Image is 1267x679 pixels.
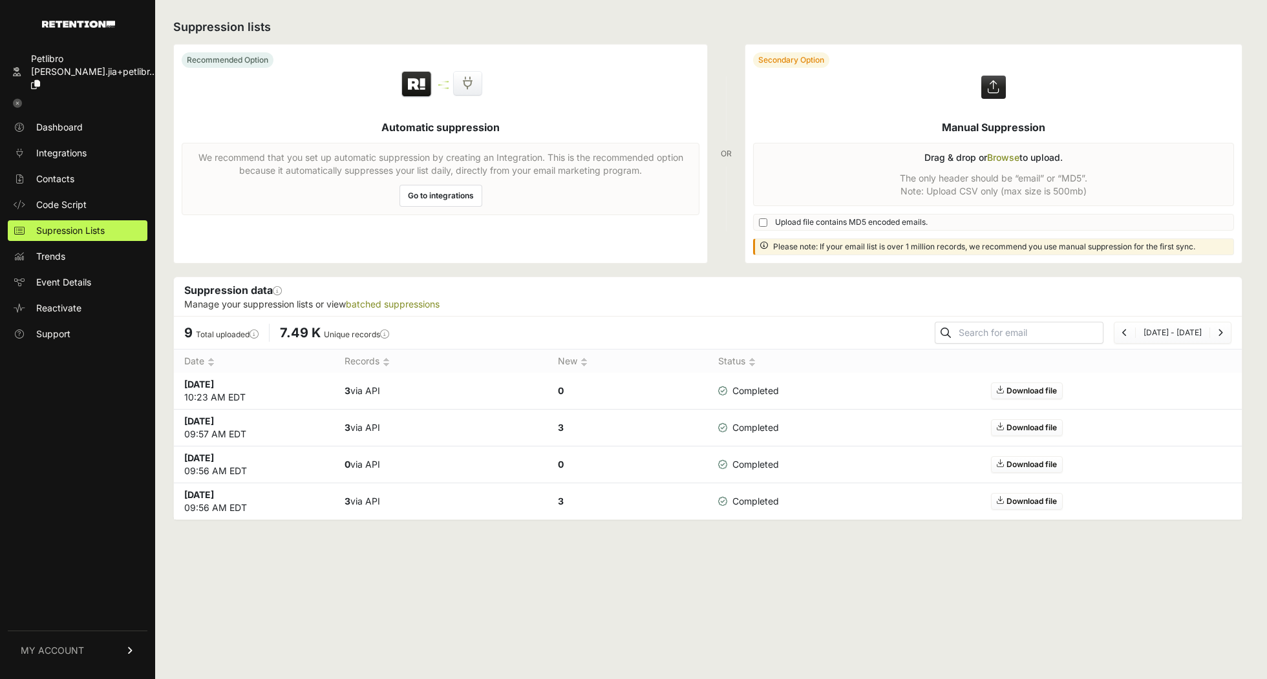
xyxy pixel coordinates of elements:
span: Upload file contains MD5 encoded emails. [775,217,928,227]
h2: Suppression lists [173,18,1242,36]
a: Petlibro [PERSON_NAME].jia+petlibr... [8,48,147,95]
span: Contacts [36,172,74,185]
span: Reactivate [36,302,81,315]
p: Manage your suppression lists or view [184,298,1231,311]
span: Completed [718,384,779,397]
a: Reactivate [8,298,147,319]
td: via API [334,410,548,446]
td: via API [334,373,548,410]
nav: Page navigation [1114,322,1231,344]
span: Integrations [36,147,87,160]
td: 10:23 AM EDT [174,373,334,410]
img: no_sort-eaf950dc5ab64cae54d48a5578032e96f70b2ecb7d747501f34c8f2db400fb66.gif [749,357,756,367]
strong: [DATE] [184,489,214,500]
th: Status [708,350,814,373]
img: no_sort-eaf950dc5ab64cae54d48a5578032e96f70b2ecb7d747501f34c8f2db400fb66.gif [208,357,215,367]
input: Upload file contains MD5 encoded emails. [759,218,767,227]
input: Search for email [956,324,1103,342]
p: We recommend that you set up automatic suppression by creating an Integration. This is the recomm... [190,151,691,177]
td: 09:56 AM EDT [174,483,334,520]
a: Dashboard [8,117,147,138]
label: Unique records [324,329,389,339]
span: MY ACCOUNT [21,644,84,657]
a: Next [1218,328,1223,337]
img: Retention [400,70,433,99]
strong: [DATE] [184,415,214,426]
span: Dashboard [36,121,83,134]
strong: 3 [558,496,564,507]
img: no_sort-eaf950dc5ab64cae54d48a5578032e96f70b2ecb7d747501f34c8f2db400fb66.gif [383,357,390,367]
a: Support [8,324,147,344]
span: 9 [184,325,193,340]
a: Supression Lists [8,220,147,241]
img: no_sort-eaf950dc5ab64cae54d48a5578032e96f70b2ecb7d747501f34c8f2db400fb66.gif [580,357,588,367]
span: Code Script [36,198,87,211]
span: Completed [718,458,779,471]
span: Supression Lists [36,224,105,237]
span: Support [36,328,70,340]
a: Event Details [8,272,147,293]
th: Records [334,350,548,373]
a: batched suppressions [346,298,440,309]
a: MY ACCOUNT [8,631,147,670]
a: Contacts [8,169,147,189]
span: Completed [718,421,779,434]
img: Retention.com [42,21,115,28]
td: 09:57 AM EDT [174,410,334,446]
img: integration [438,87,449,89]
img: integration [438,81,449,83]
span: 7.49 K [280,325,321,340]
a: Download file [991,493,1063,510]
label: Total uploaded [196,329,259,339]
td: via API [334,483,548,520]
h5: Automatic suppression [381,120,500,135]
a: Go to integrations [399,185,482,207]
a: Previous [1122,328,1127,337]
img: integration [438,84,449,86]
strong: 0 [558,385,564,396]
a: Download file [991,382,1063,399]
a: Code Script [8,194,147,215]
span: [PERSON_NAME].jia+petlibr... [31,66,157,77]
a: Download file [991,456,1063,473]
strong: [DATE] [184,452,214,463]
div: Recommended Option [182,52,273,68]
span: Trends [36,250,65,263]
th: New [548,350,708,373]
td: 09:56 AM EDT [174,446,334,483]
div: OR [721,44,732,264]
strong: 0 [345,459,350,470]
strong: 0 [558,459,564,470]
strong: 3 [558,422,564,433]
strong: [DATE] [184,379,214,390]
th: Date [174,350,334,373]
span: Event Details [36,276,91,289]
strong: 3 [345,385,350,396]
div: Suppression data [174,277,1242,316]
td: via API [334,446,548,483]
span: Completed [718,495,779,508]
a: Integrations [8,143,147,163]
a: Download file [991,419,1063,436]
a: Trends [8,246,147,267]
strong: 3 [345,422,350,433]
strong: 3 [345,496,350,507]
div: Petlibro [31,52,157,65]
li: [DATE] - [DATE] [1135,328,1209,338]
